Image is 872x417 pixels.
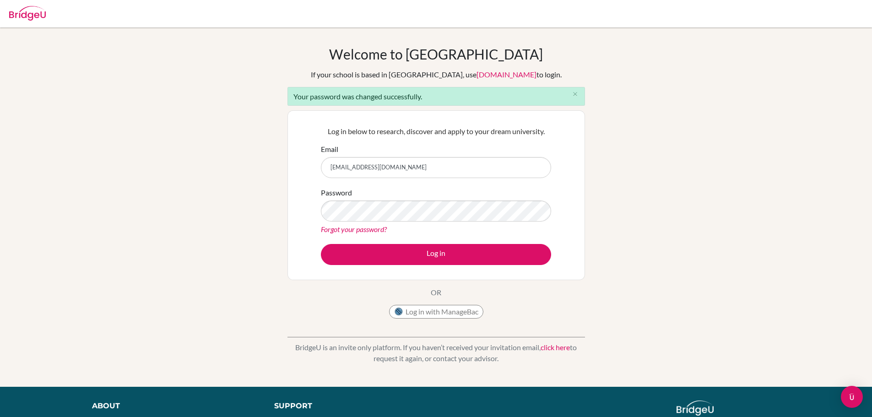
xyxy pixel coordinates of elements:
a: [DOMAIN_NAME] [477,70,536,79]
div: About [92,401,254,412]
a: Forgot your password? [321,225,387,233]
img: Bridge-U [9,6,46,21]
label: Email [321,144,338,155]
button: Close [566,87,585,101]
img: logo_white@2x-f4f0deed5e89b7ecb1c2cc34c3e3d731f90f0f143d5ea2071677605dd97b5244.png [677,401,714,416]
div: Your password was changed successfully. [287,87,585,106]
p: Log in below to research, discover and apply to your dream university. [321,126,551,137]
a: click here [541,343,570,352]
p: OR [431,287,441,298]
label: Password [321,187,352,198]
p: BridgeU is an invite only platform. If you haven’t received your invitation email, to request it ... [287,342,585,364]
div: If your school is based in [GEOGRAPHIC_DATA], use to login. [311,69,562,80]
div: Open Intercom Messenger [841,386,863,408]
i: close [572,91,579,97]
button: Log in with ManageBac [389,305,483,319]
button: Log in [321,244,551,265]
div: Support [274,401,425,412]
h1: Welcome to [GEOGRAPHIC_DATA] [329,46,543,62]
